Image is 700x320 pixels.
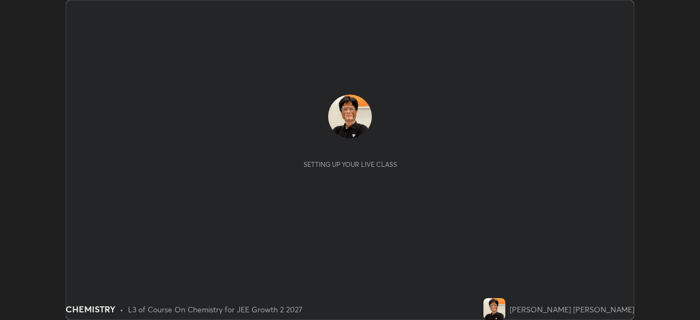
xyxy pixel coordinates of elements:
[304,160,397,168] div: Setting up your live class
[120,304,124,315] div: •
[66,302,115,316] div: CHEMISTRY
[128,304,302,315] div: L3 of Course On Chemistry for JEE Growth 2 2027
[510,304,634,315] div: [PERSON_NAME] [PERSON_NAME]
[483,298,505,320] img: 9ecfa41c2d824964b331197ca6b6b115.jpg
[328,95,372,138] img: 9ecfa41c2d824964b331197ca6b6b115.jpg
